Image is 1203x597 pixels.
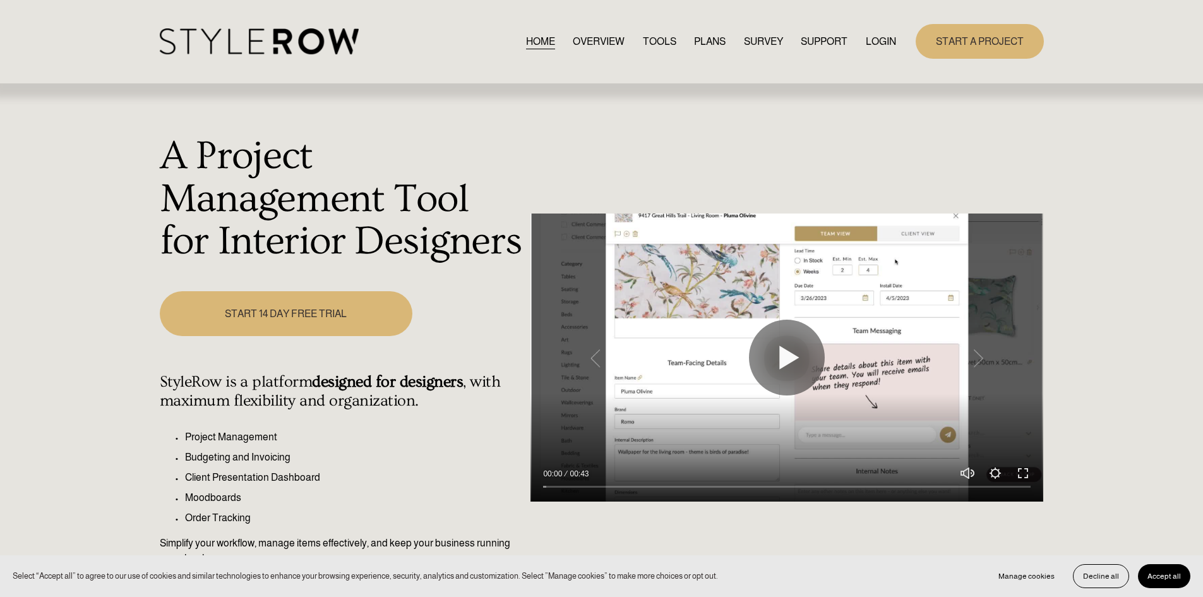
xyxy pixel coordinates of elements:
[694,33,726,50] a: PLANS
[185,490,524,505] p: Moodboards
[998,572,1055,581] span: Manage cookies
[160,135,524,263] h1: A Project Management Tool for Interior Designers
[989,564,1064,588] button: Manage cookies
[312,373,463,391] strong: designed for designers
[565,467,592,480] div: Duration
[185,510,524,526] p: Order Tracking
[526,33,555,50] a: HOME
[160,28,359,54] img: StyleRow
[801,33,847,50] a: folder dropdown
[1073,564,1129,588] button: Decline all
[916,24,1044,59] a: START A PROJECT
[1138,564,1190,588] button: Accept all
[13,570,718,582] p: Select “Accept all” to agree to our use of cookies and similar technologies to enhance your brows...
[749,320,825,395] button: Play
[643,33,676,50] a: TOOLS
[1083,572,1119,581] span: Decline all
[801,34,847,49] span: SUPPORT
[185,430,524,445] p: Project Management
[543,467,565,480] div: Current time
[744,33,783,50] a: SURVEY
[1147,572,1181,581] span: Accept all
[866,33,896,50] a: LOGIN
[185,450,524,465] p: Budgeting and Invoicing
[543,483,1031,491] input: Seek
[185,470,524,485] p: Client Presentation Dashboard
[160,536,524,566] p: Simplify your workflow, manage items effectively, and keep your business running seamlessly.
[573,33,625,50] a: OVERVIEW
[160,373,524,411] h4: StyleRow is a platform , with maximum flexibility and organization.
[160,291,412,336] a: START 14 DAY FREE TRIAL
